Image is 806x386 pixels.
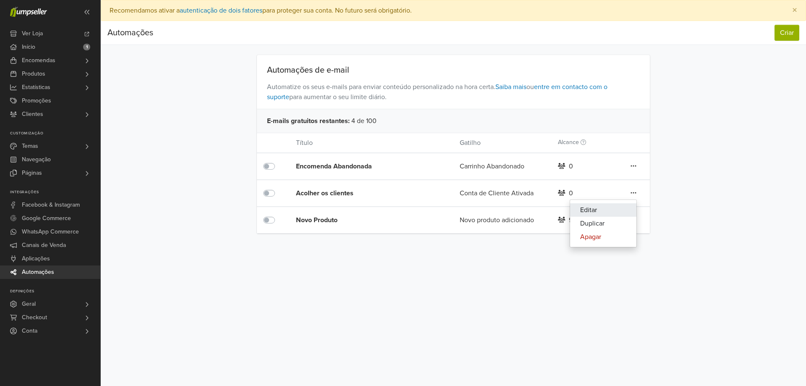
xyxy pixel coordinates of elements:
p: Customização [10,131,100,136]
button: Close [784,0,806,21]
span: WhatsApp Commerce [22,225,79,239]
span: Automatize os seus e-mails para enviar conteúdo personalizado na hora certa. ou para aumentar o s... [257,75,650,109]
div: 0 [569,188,573,198]
a: Apagar [570,230,636,244]
a: Saiba mais [495,83,526,91]
label: Alcance [558,138,586,147]
a: Duplicar [570,217,636,230]
div: Novo produto adicionado [453,215,552,225]
span: Facebook & Instagram [22,198,80,212]
span: Aplicações [22,252,50,265]
div: Automações [107,24,153,41]
span: Estatísticas [22,81,50,94]
span: 1 [83,44,90,50]
span: Navegação [22,153,51,166]
span: Temas [22,139,38,153]
div: 4 de 100 [257,109,650,133]
a: autenticação de dois fatores [180,6,262,15]
span: Ver Loja [22,27,43,40]
div: 96 [569,215,576,225]
span: Checkout [22,311,47,324]
div: Conta de Cliente Ativada [453,188,552,198]
p: Integrações [10,190,100,195]
div: 0 [569,161,573,171]
span: Clientes [22,108,43,121]
span: Início [22,40,35,54]
a: Editar [570,203,636,217]
div: Acolher os clientes [296,188,427,198]
button: Criar [775,25,799,41]
span: × [792,4,797,16]
span: Promoções [22,94,51,108]
span: Páginas [22,166,42,180]
span: Automações [22,265,54,279]
div: Título [290,138,453,148]
span: Produtos [22,67,45,81]
span: Google Commerce [22,212,71,225]
span: Encomendas [22,54,55,67]
span: E-mails gratuitos restantes : [267,116,350,126]
p: Definições [10,289,100,294]
div: Gatilho [453,138,552,148]
span: Geral [22,297,36,311]
span: Conta [22,324,37,338]
span: Canais de Venda [22,239,66,252]
div: Carrinho Abandonado [453,161,552,171]
div: Encomenda Abandonada [296,161,427,171]
div: Automações de e-mail [257,65,650,75]
div: Novo Produto [296,215,427,225]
